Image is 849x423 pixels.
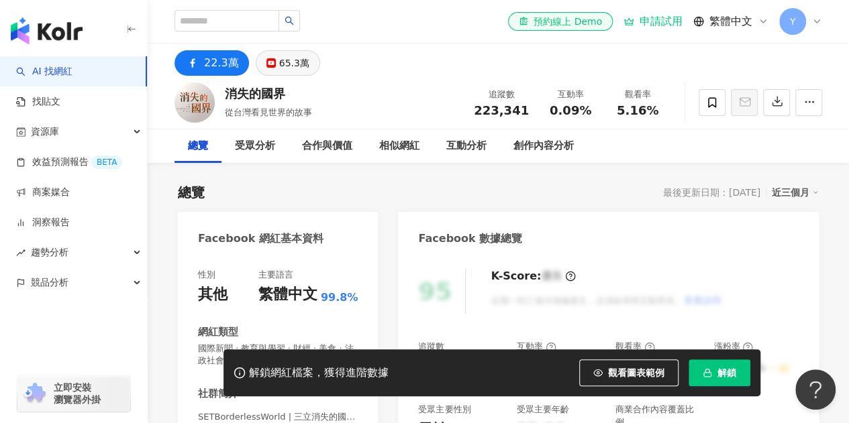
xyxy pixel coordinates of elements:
div: 互動率 [517,341,556,353]
div: 總覽 [178,183,205,202]
div: 網紅類型 [198,325,238,339]
div: Facebook 網紅基本資料 [198,231,323,246]
img: logo [11,17,83,44]
div: 創作內容分析 [513,138,574,154]
div: 相似網紅 [379,138,419,154]
div: 最後更新日期：[DATE] [663,187,760,198]
div: 其他 [198,284,228,305]
a: 商案媒合 [16,186,70,199]
span: 0.09% [550,104,591,117]
span: rise [16,248,26,257]
div: Facebook 數據總覽 [418,231,522,246]
div: K-Score : [491,269,576,284]
div: 互動率 [545,88,596,101]
span: 趨勢分析 [31,237,68,267]
div: 預約線上 Demo [519,15,602,28]
img: chrome extension [21,383,48,404]
span: 5.16% [617,104,658,117]
span: 立即安裝 瀏覽器外掛 [54,381,101,406]
div: 漲粉率 [713,341,753,353]
div: 主要語言 [258,269,293,281]
a: 找貼文 [16,95,60,109]
span: 國際新聞 · 教育與學習 · 財經 · 美食 · 法政社會 · 旅遊 [198,343,358,367]
a: 洞察報告 [16,216,70,229]
div: 追蹤數 [418,341,444,353]
span: 解鎖 [717,367,736,378]
span: 223,341 [474,103,529,117]
span: Y [790,14,796,29]
button: 觀看圖表範例 [579,359,679,386]
div: 解鎖網紅檔案，獲得進階數據 [249,366,389,380]
span: 觀看圖表範例 [608,367,664,378]
span: 繁體中文 [709,14,752,29]
a: 申請試用 [623,15,683,28]
div: 22.3萬 [204,54,239,72]
div: 性別 [198,269,215,281]
a: chrome extension立即安裝 瀏覽器外掛 [17,375,130,412]
a: searchAI 找網紅 [16,65,72,78]
span: SETBorderlessWorld | 三立消失的國界 | SETBorderlessWorld [198,411,358,423]
button: 解鎖 [689,359,750,386]
div: 受眾分析 [235,138,275,154]
div: 觀看率 [612,88,663,101]
span: 99.8% [321,290,358,305]
div: 受眾主要性別 [418,404,470,416]
div: 觀看率 [615,341,655,353]
span: 競品分析 [31,267,68,298]
div: 受眾主要年齡 [517,404,569,416]
span: 資源庫 [31,117,59,147]
div: 互動分析 [446,138,487,154]
div: 消失的國界 [225,85,312,102]
a: 預約線上 Demo [508,12,613,31]
div: 追蹤數 [474,88,529,101]
a: 效益預測報告BETA [16,156,122,169]
img: KOL Avatar [174,82,215,123]
span: search [285,16,294,25]
span: 從台灣看見世界的故事 [225,107,312,117]
div: 合作與價值 [302,138,352,154]
div: 65.3萬 [279,54,309,72]
button: 65.3萬 [256,50,320,76]
div: 總覽 [188,138,208,154]
div: 近三個月 [772,184,819,201]
div: 繁體中文 [258,284,317,305]
button: 22.3萬 [174,50,249,76]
